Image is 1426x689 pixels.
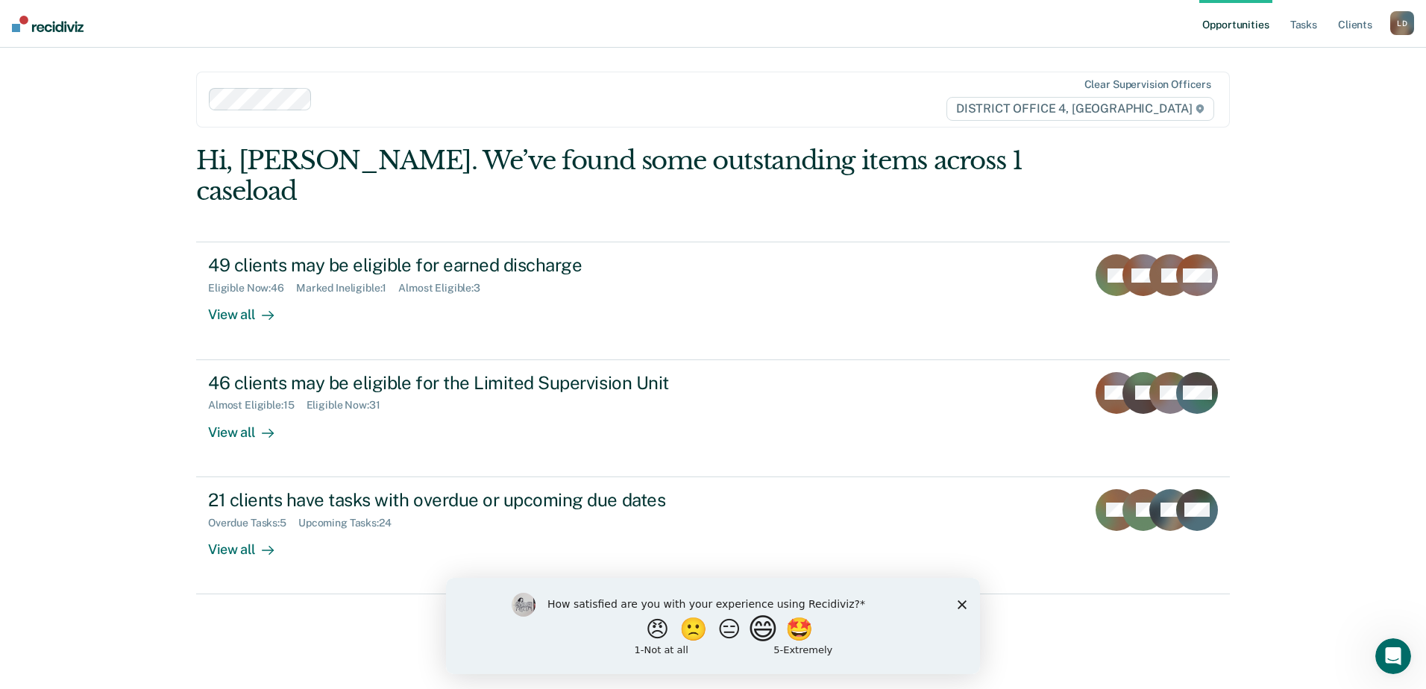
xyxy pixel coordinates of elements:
div: Almost Eligible : 15 [208,399,307,412]
div: View all [208,412,292,441]
div: Hi, [PERSON_NAME]. We’ve found some outstanding items across 1 caseload [196,145,1023,207]
div: L D [1390,11,1414,35]
div: View all [208,295,292,324]
a: 49 clients may be eligible for earned dischargeEligible Now:46Marked Ineligible:1Almost Eligible:... [196,242,1230,359]
div: Eligible Now : 31 [307,399,392,412]
div: View all [208,529,292,558]
div: 49 clients may be eligible for earned discharge [208,254,732,276]
img: Recidiviz [12,16,84,32]
iframe: Survey by Kim from Recidiviz [446,578,980,674]
div: Eligible Now : 46 [208,282,296,295]
iframe: Intercom live chat [1375,638,1411,674]
button: LD [1390,11,1414,35]
div: 46 clients may be eligible for the Limited Supervision Unit [208,372,732,394]
span: DISTRICT OFFICE 4, [GEOGRAPHIC_DATA] [946,97,1214,121]
div: Almost Eligible : 3 [398,282,492,295]
a: 46 clients may be eligible for the Limited Supervision UnitAlmost Eligible:15Eligible Now:31View all [196,360,1230,477]
div: Upcoming Tasks : 24 [298,517,403,529]
a: 21 clients have tasks with overdue or upcoming due datesOverdue Tasks:5Upcoming Tasks:24View all [196,477,1230,594]
div: 21 clients have tasks with overdue or upcoming due dates [208,489,732,511]
div: Clear supervision officers [1084,78,1211,91]
div: Overdue Tasks : 5 [208,517,298,529]
div: Marked Ineligible : 1 [296,282,398,295]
